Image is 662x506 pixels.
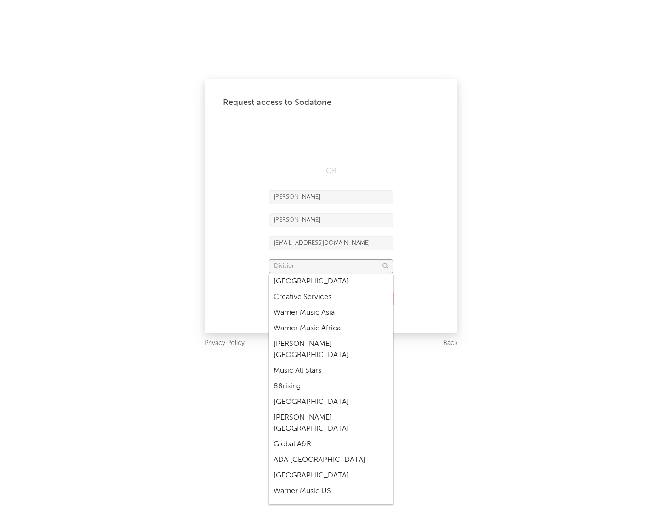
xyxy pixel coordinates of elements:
[269,213,393,227] input: Last Name
[269,236,393,250] input: Email
[269,305,393,321] div: Warner Music Asia
[269,437,393,452] div: Global A&R
[269,379,393,394] div: 88rising
[269,289,393,305] div: Creative Services
[269,483,393,499] div: Warner Music US
[205,338,245,349] a: Privacy Policy
[443,338,457,349] a: Back
[269,321,393,336] div: Warner Music Africa
[269,468,393,483] div: [GEOGRAPHIC_DATA]
[269,394,393,410] div: [GEOGRAPHIC_DATA]
[269,190,393,204] input: First Name
[269,259,393,273] input: Division
[269,410,393,437] div: [PERSON_NAME] [GEOGRAPHIC_DATA]
[269,336,393,363] div: [PERSON_NAME] [GEOGRAPHIC_DATA]
[223,97,439,108] div: Request access to Sodatone
[269,166,393,177] div: OR
[269,363,393,379] div: Music All Stars
[269,452,393,468] div: ADA [GEOGRAPHIC_DATA]
[269,274,393,289] div: [GEOGRAPHIC_DATA]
